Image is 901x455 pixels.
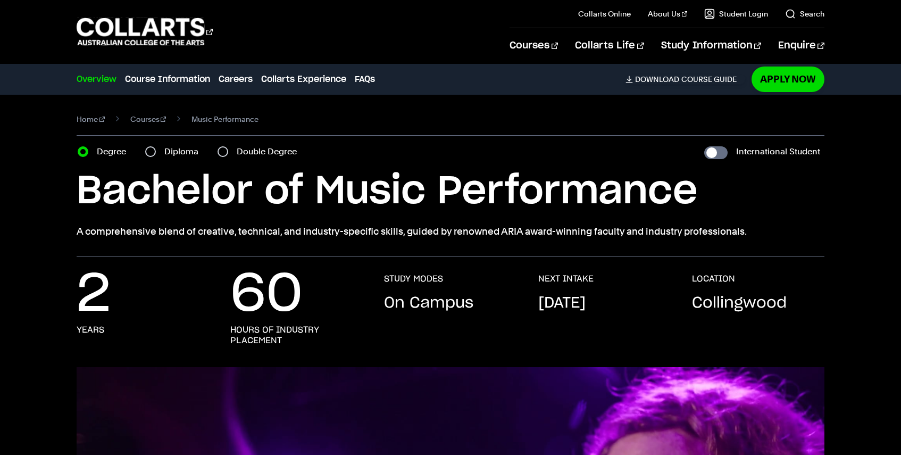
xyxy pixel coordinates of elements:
[575,28,644,63] a: Collarts Life
[237,144,303,159] label: Double Degree
[77,112,105,127] a: Home
[355,73,375,86] a: FAQs
[77,274,111,316] p: 2
[384,293,473,314] p: On Campus
[510,28,558,63] a: Courses
[538,274,594,284] h3: NEXT INTAKE
[261,73,346,86] a: Collarts Experience
[785,9,824,19] a: Search
[578,9,631,19] a: Collarts Online
[692,293,787,314] p: Collingwood
[77,325,104,335] h3: years
[191,112,258,127] span: Music Performance
[130,112,166,127] a: Courses
[752,67,824,92] a: Apply Now
[384,274,443,284] h3: STUDY MODES
[77,16,213,47] div: Go to homepage
[778,28,824,63] a: Enquire
[538,293,586,314] p: [DATE]
[625,75,745,84] a: DownloadCourse Guide
[125,73,210,86] a: Course Information
[704,9,768,19] a: Student Login
[164,144,205,159] label: Diploma
[219,73,253,86] a: Careers
[97,144,132,159] label: Degree
[692,274,735,284] h3: LOCATION
[77,224,824,239] p: A comprehensive blend of creative, technical, and industry-specific skills, guided by renowned AR...
[648,9,687,19] a: About Us
[736,144,820,159] label: International Student
[230,274,303,316] p: 60
[77,168,824,216] h1: Bachelor of Music Performance
[635,75,679,84] span: Download
[77,73,116,86] a: Overview
[661,28,761,63] a: Study Information
[230,325,363,346] h3: hours of industry placement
